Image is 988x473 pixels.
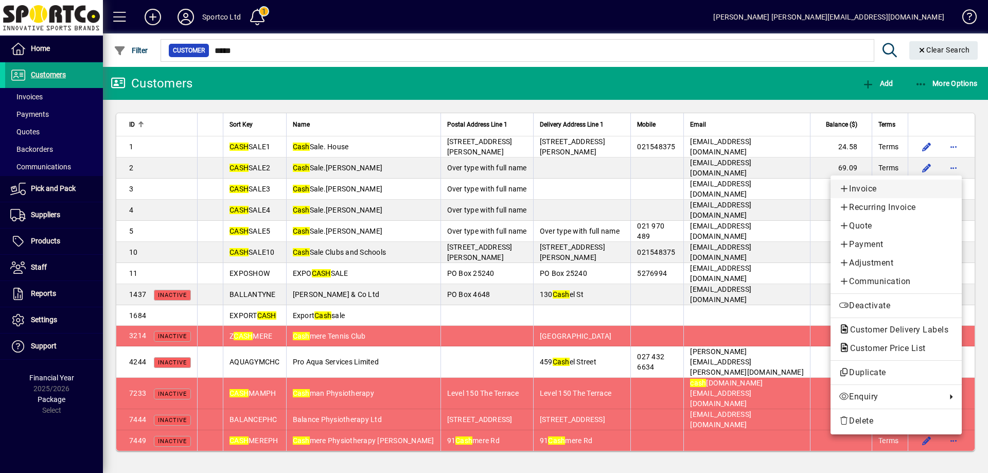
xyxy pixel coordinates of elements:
span: Quote [839,220,954,232]
span: Communication [839,275,954,288]
span: Recurring Invoice [839,201,954,214]
span: Delete [839,415,954,427]
span: Deactivate [839,300,954,312]
span: Adjustment [839,257,954,269]
span: Invoice [839,183,954,195]
button: Deactivate customer [831,296,962,315]
span: Customer Price List [839,343,931,353]
span: Duplicate [839,366,954,379]
span: Enquiry [839,391,941,403]
span: Customer Delivery Labels [839,325,954,335]
span: Payment [839,238,954,251]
